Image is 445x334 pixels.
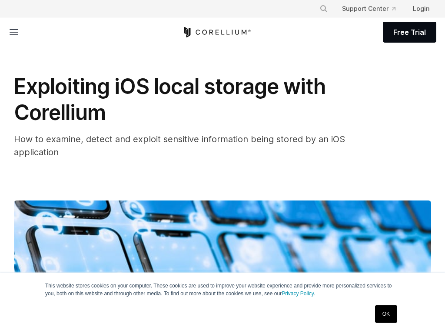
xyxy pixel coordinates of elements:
a: OK [375,305,397,323]
span: Exploiting iOS local storage with Corellium [14,73,325,125]
p: This website stores cookies on your computer. These cookies are used to improve your website expe... [45,282,400,297]
span: Free Trial [393,27,426,37]
a: Corellium Home [182,27,251,37]
a: Login [406,1,436,17]
span: How to examine, detect and exploit sensitive information being stored by an iOS application [14,134,345,157]
a: Free Trial [383,22,436,43]
button: Search [316,1,332,17]
a: Privacy Policy. [282,291,315,297]
div: Navigation Menu [312,1,436,17]
a: Support Center [335,1,402,17]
